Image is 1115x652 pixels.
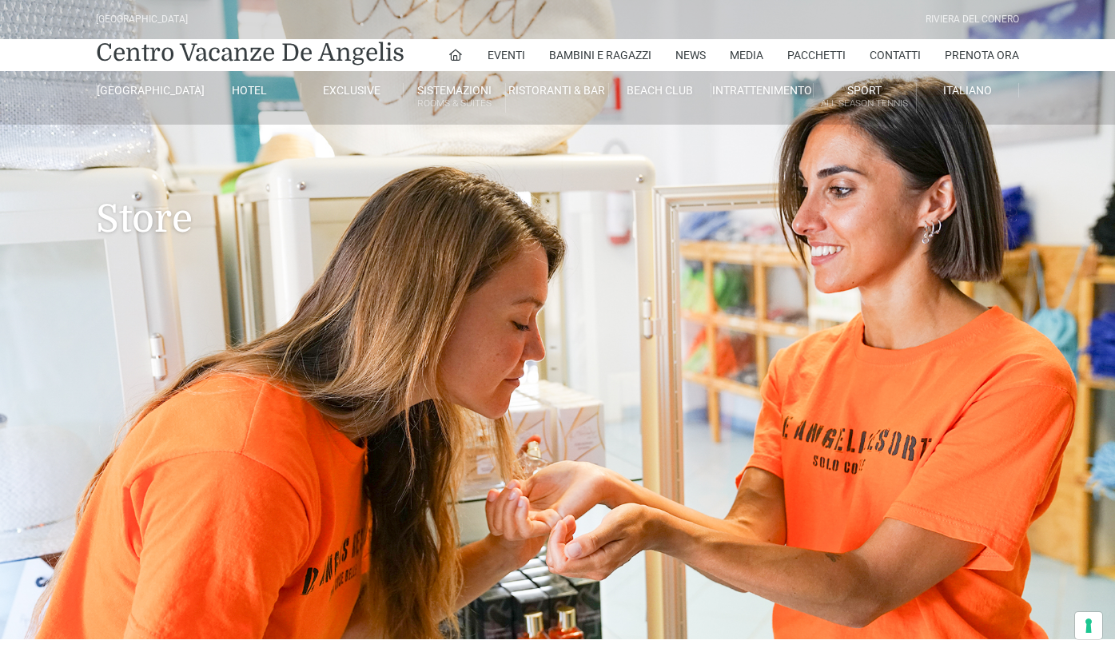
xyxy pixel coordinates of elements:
[943,84,992,97] span: Italiano
[506,83,608,97] a: Ristoranti & Bar
[488,39,525,71] a: Eventi
[675,39,706,71] a: News
[198,83,301,97] a: Hotel
[711,83,814,97] a: Intrattenimento
[1075,612,1102,639] button: Le tue preferenze relative al consenso per le tecnologie di tracciamento
[96,12,188,27] div: [GEOGRAPHIC_DATA]
[96,37,404,69] a: Centro Vacanze De Angelis
[787,39,846,71] a: Pacchetti
[96,125,1019,265] h1: Store
[96,83,198,97] a: [GEOGRAPHIC_DATA]
[549,39,651,71] a: Bambini e Ragazzi
[814,96,915,111] small: All Season Tennis
[609,83,711,97] a: Beach Club
[870,39,921,71] a: Contatti
[404,83,506,113] a: SistemazioniRooms & Suites
[814,83,916,113] a: SportAll Season Tennis
[301,83,404,97] a: Exclusive
[730,39,763,71] a: Media
[926,12,1019,27] div: Riviera Del Conero
[917,83,1019,97] a: Italiano
[404,96,505,111] small: Rooms & Suites
[945,39,1019,71] a: Prenota Ora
